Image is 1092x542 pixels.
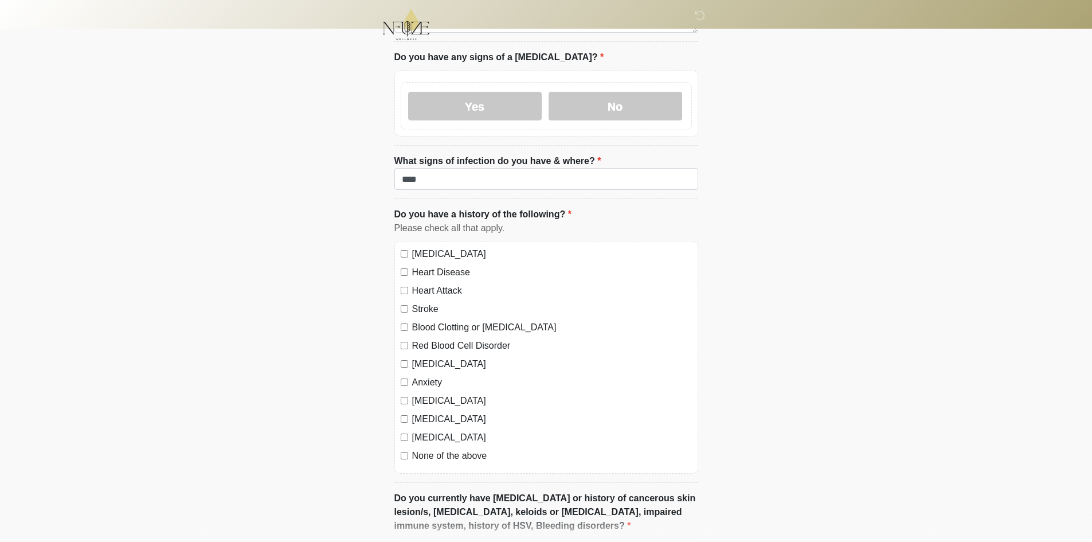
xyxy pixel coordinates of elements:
[401,342,408,349] input: Red Blood Cell Disorder
[401,397,408,404] input: [MEDICAL_DATA]
[408,92,542,120] label: Yes
[401,305,408,313] input: Stroke
[401,360,408,368] input: [MEDICAL_DATA]
[412,266,692,279] label: Heart Disease
[412,284,692,298] label: Heart Attack
[383,9,430,40] img: NFuze Wellness Logo
[412,247,692,261] label: [MEDICAL_DATA]
[401,323,408,331] input: Blood Clotting or [MEDICAL_DATA]
[412,376,692,389] label: Anxiety
[394,221,698,235] div: Please check all that apply.
[412,431,692,444] label: [MEDICAL_DATA]
[412,449,692,463] label: None of the above
[412,357,692,371] label: [MEDICAL_DATA]
[401,287,408,294] input: Heart Attack
[394,154,601,168] label: What signs of infection do you have & where?
[549,92,682,120] label: No
[401,434,408,441] input: [MEDICAL_DATA]
[412,394,692,408] label: [MEDICAL_DATA]
[412,412,692,426] label: [MEDICAL_DATA]
[412,339,692,353] label: Red Blood Cell Disorder
[412,302,692,316] label: Stroke
[394,50,604,64] label: Do you have any signs of a [MEDICAL_DATA]?
[401,415,408,423] input: [MEDICAL_DATA]
[401,452,408,459] input: None of the above
[401,268,408,276] input: Heart Disease
[394,492,698,533] label: Do you currently have [MEDICAL_DATA] or history of cancerous skin lesion/s, [MEDICAL_DATA], keloi...
[412,321,692,334] label: Blood Clotting or [MEDICAL_DATA]
[401,379,408,386] input: Anxiety
[394,208,572,221] label: Do you have a history of the following?
[401,250,408,258] input: [MEDICAL_DATA]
